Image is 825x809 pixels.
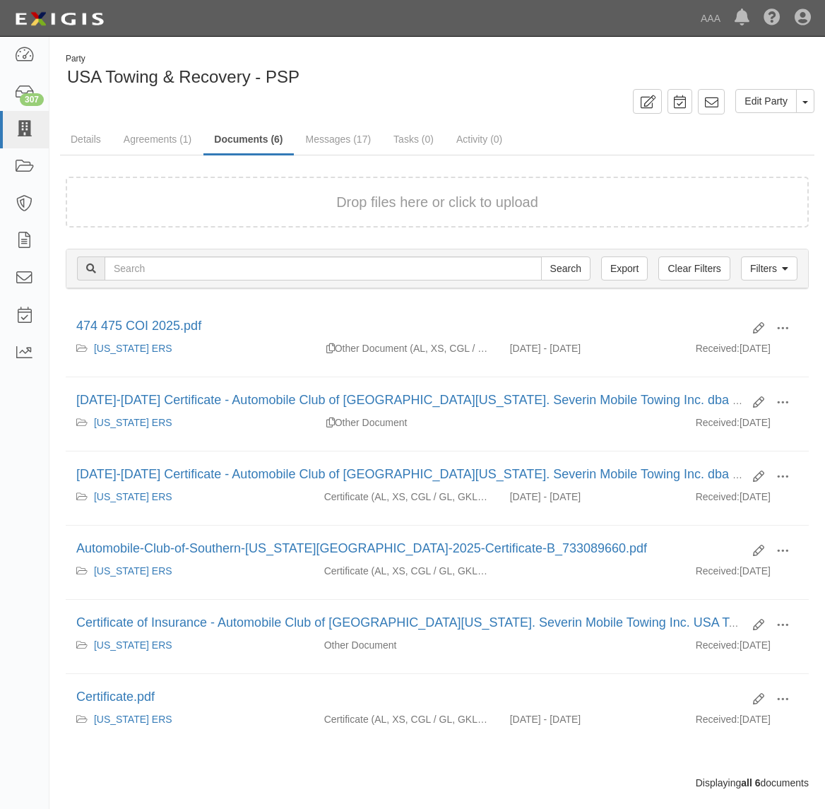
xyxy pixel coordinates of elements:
div: [DATE] [685,638,809,659]
a: Tasks (0) [383,125,444,153]
a: Filters [741,256,797,281]
p: Received: [696,564,740,578]
a: Agreements (1) [113,125,202,153]
a: [DATE]-[DATE] Certificate - Automobile Club of [GEOGRAPHIC_DATA][US_STATE]. Severin Mobile Towing... [76,467,822,481]
i: Help Center - Complianz [764,10,781,27]
div: Other Document [314,638,499,652]
div: Certificate of Insurance - Automobile Club of Southern California. Severin Mobile Towing Inc. USA... [76,614,742,632]
div: 2025-2026 Certificate - Automobile Club of Southern California. Severin Mobile Towing Inc. dba US... [76,391,742,410]
p: Received: [696,712,740,726]
div: California ERS [76,712,303,726]
a: [US_STATE] ERS [94,417,172,428]
a: [DATE]-[DATE] Certificate - Automobile Club of [GEOGRAPHIC_DATA][US_STATE]. Severin Mobile Towing... [76,393,822,407]
p: Received: [696,638,740,652]
a: Documents (6) [203,125,293,155]
div: Duplicate [326,341,335,355]
div: Other Document [314,415,499,430]
a: [US_STATE] ERS [94,343,172,354]
div: California ERS [76,415,303,430]
div: California ERS [76,490,303,504]
div: Effective - Expiration [499,638,685,639]
b: all 6 [741,777,760,789]
div: Auto Liability Excess/Umbrella Liability Commercial General Liability / Garage Liability Garage K... [314,490,499,504]
div: Effective 01/01/2025 - Expiration 01/01/2026 [499,341,685,355]
a: Edit Party [735,89,797,113]
div: Automobile-Club-of-Southern-California_2024-2025-Certificate-B_733089660.pdf [76,540,742,558]
div: California ERS [76,341,303,355]
div: [DATE] [685,564,809,585]
div: Effective 01/01/2025 - Expiration 01/01/2026 [499,490,685,504]
div: 474 475 COI 2025.pdf [76,317,742,336]
button: Drop files here or click to upload [336,192,538,213]
a: Clear Filters [658,256,730,281]
div: [DATE] [685,490,809,511]
p: Received: [696,415,740,430]
div: Auto Liability Excess/Umbrella Liability Commercial General Liability / Garage Liability Garage K... [314,564,499,578]
a: [US_STATE] ERS [94,714,172,725]
img: logo-5460c22ac91f19d4615b14bd174203de0afe785f0fc80cf4dbbc73dc1793850b.png [11,6,108,32]
span: USA Towing & Recovery - PSP [67,67,299,86]
a: [US_STATE] ERS [94,639,172,651]
p: Received: [696,490,740,504]
div: Certificate.pdf [76,688,742,707]
a: Activity (0) [446,125,513,153]
div: Party [66,53,299,65]
div: [DATE] [685,712,809,733]
a: 474 475 COI 2025.pdf [76,319,201,333]
div: [DATE] [685,415,809,437]
a: Certificate.pdf [76,690,155,704]
div: California ERS [76,638,303,652]
a: Export [601,256,648,281]
a: Automobile-Club-of-Southern-[US_STATE][GEOGRAPHIC_DATA]-2025-Certificate-B_733089660.pdf [76,541,647,555]
div: USA Towing & Recovery - PSP [60,53,814,89]
div: California ERS [76,564,303,578]
div: Displaying documents [55,776,819,790]
input: Search [541,256,590,281]
input: Search [105,256,542,281]
div: 307 [20,93,44,106]
a: AAA [694,4,728,33]
div: Auto Liability Excess/Umbrella Liability Commercial General Liability / Garage Liability Garage K... [314,712,499,726]
a: Details [60,125,112,153]
div: [DATE] [685,341,809,362]
div: Auto Liability Excess/Umbrella Liability Commercial General Liability / Garage Liability Garage K... [314,341,499,355]
div: Effective 01/01/2023 - Expiration 01/01/2024 [499,712,685,726]
a: [US_STATE] ERS [94,491,172,502]
div: Duplicate [326,415,335,430]
p: Received: [696,341,740,355]
div: 2025-2026 Certificate - Automobile Club of Southern California. Severin Mobile Towing Inc. dba US... [76,466,742,484]
div: Effective - Expiration [499,415,685,416]
a: [US_STATE] ERS [94,565,172,577]
a: Messages (17) [295,125,382,153]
